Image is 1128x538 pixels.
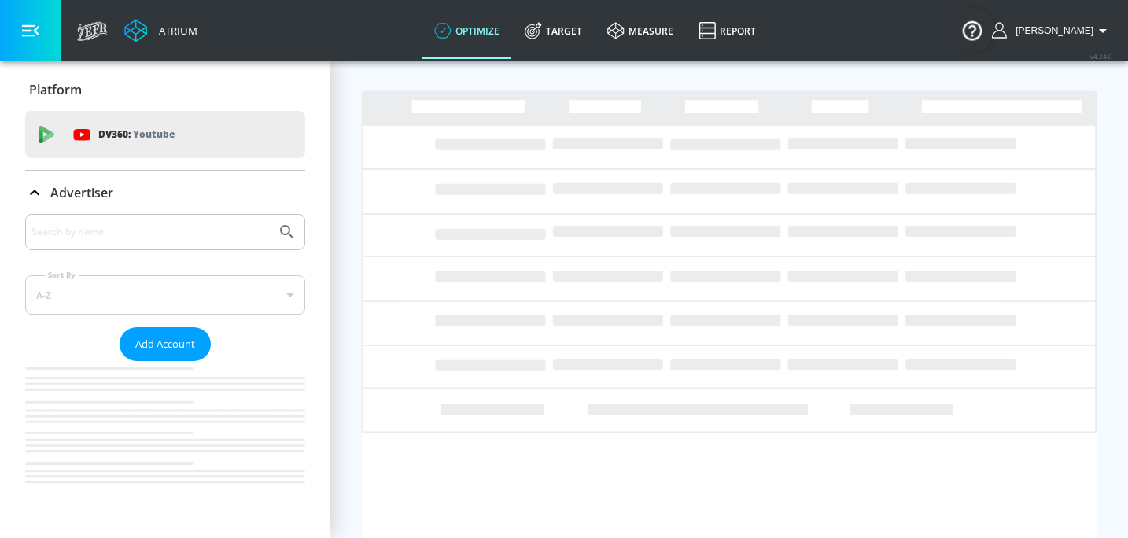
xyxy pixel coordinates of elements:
nav: list of Advertiser [25,361,305,514]
input: Search by name [31,222,270,242]
a: measure [595,2,686,59]
a: Atrium [124,19,197,42]
p: Advertiser [50,184,113,201]
p: Youtube [133,126,175,142]
div: Platform [25,68,305,112]
span: v 4.24.0 [1090,52,1112,61]
div: DV360: Youtube [25,111,305,158]
span: login as: kate.csiki@zefr.com [1009,25,1093,36]
div: A-Z [25,275,305,315]
div: Advertiser [25,171,305,215]
div: Atrium [153,24,197,38]
p: Platform [29,81,82,98]
button: Open Resource Center [950,8,994,52]
p: DV360: [98,126,175,143]
a: Report [686,2,769,59]
a: optimize [422,2,512,59]
div: Advertiser [25,214,305,514]
button: [PERSON_NAME] [992,21,1112,40]
button: Add Account [120,327,211,361]
a: Target [512,2,595,59]
span: Add Account [135,335,195,353]
label: Sort By [45,270,79,280]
